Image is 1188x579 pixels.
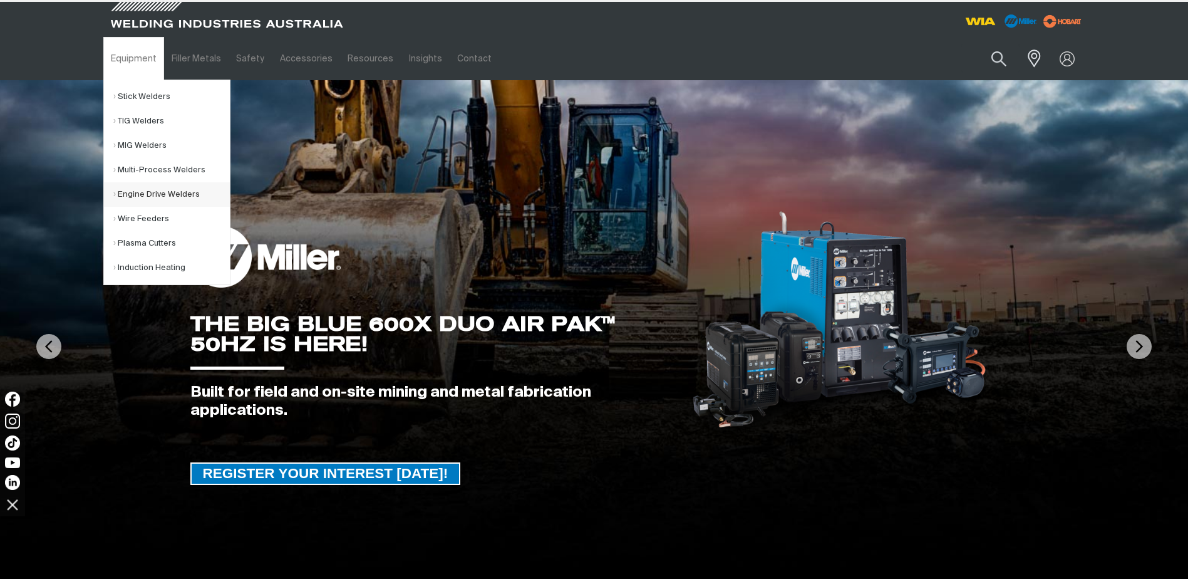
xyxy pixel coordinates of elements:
a: Wire Feeders [113,207,230,231]
img: YouTube [5,457,20,468]
a: Induction Heating [113,256,230,280]
a: Engine Drive Welders [113,182,230,207]
img: hide socials [2,494,23,515]
a: Contact [450,37,499,80]
a: Filler Metals [164,37,229,80]
a: Accessories [272,37,340,80]
a: Plasma Cutters [113,231,230,256]
a: Safety [229,37,272,80]
img: PrevArrow [36,334,61,359]
img: Instagram [5,414,20,429]
a: Equipment [103,37,164,80]
a: Insights [401,37,449,80]
button: Search products [978,44,1020,73]
input: Product name or item number... [961,44,1020,73]
span: REGISTER YOUR INTEREST [DATE]! [192,462,460,485]
img: TikTok [5,436,20,451]
ul: Equipment Submenu [103,80,230,285]
a: REGISTER YOUR INTEREST TODAY! [190,462,461,485]
a: TIG Welders [113,109,230,133]
img: NextArrow [1127,334,1152,359]
a: MIG Welders [113,133,230,158]
a: Resources [340,37,401,80]
img: Facebook [5,392,20,407]
div: THE BIG BLUE 600X DUO AIR PAK™ 50HZ IS HERE! [190,314,673,354]
a: Multi-Process Welders [113,158,230,182]
nav: Main [103,37,840,80]
img: LinkedIn [5,475,20,490]
a: Stick Welders [113,85,230,109]
img: miller [1040,12,1085,31]
div: Built for field and on-site mining and metal fabrication applications. [190,383,673,420]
